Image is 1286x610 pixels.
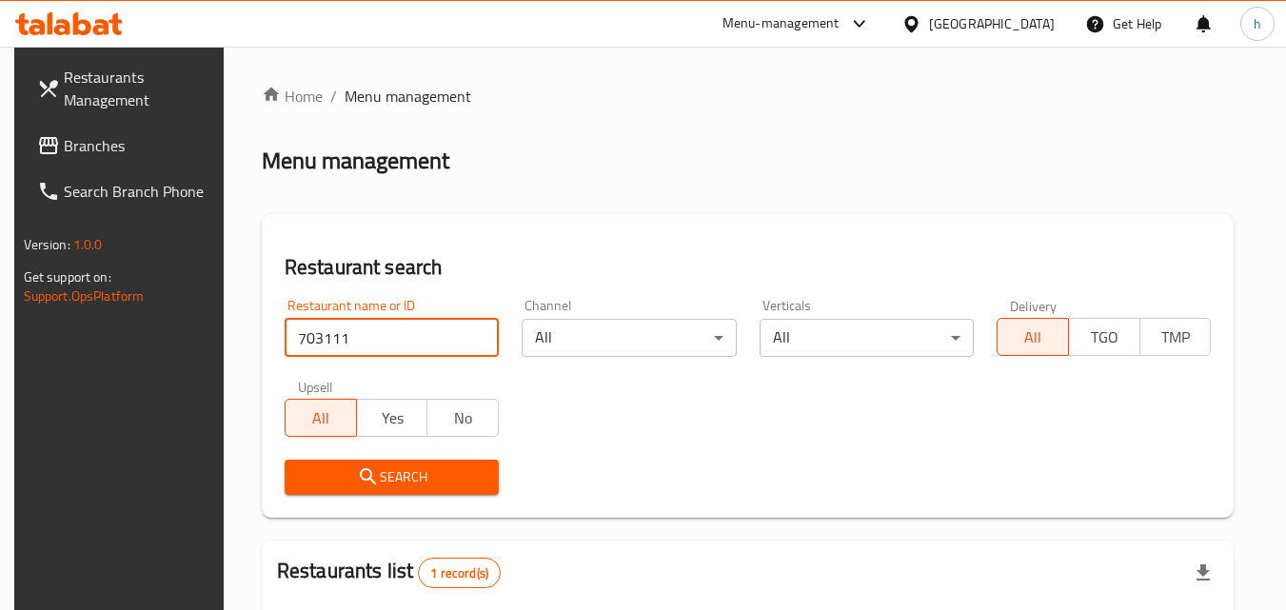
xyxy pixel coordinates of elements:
div: [GEOGRAPHIC_DATA] [929,13,1055,34]
li: / [330,85,337,108]
span: Restaurants Management [64,66,214,111]
span: Version: [24,232,70,257]
span: Search Branch Phone [64,180,214,203]
button: Yes [356,399,428,437]
h2: Restaurant search [285,253,1212,282]
h2: Menu management [262,146,449,176]
span: Branches [64,134,214,157]
h2: Restaurants list [277,557,501,588]
a: Support.OpsPlatform [24,284,145,308]
label: Upsell [298,380,333,393]
span: All [1005,324,1061,351]
span: Menu management [345,85,471,108]
button: Search [285,460,499,495]
span: h [1254,13,1261,34]
span: TMP [1148,324,1204,351]
span: Search [300,465,484,489]
span: TGO [1077,324,1133,351]
div: Menu-management [722,12,840,35]
span: 1 record(s) [419,564,500,582]
div: All [522,319,736,357]
div: All [760,319,974,357]
button: All [997,318,1069,356]
a: Restaurants Management [22,54,229,123]
label: Delivery [1010,299,1058,312]
input: Search for restaurant name or ID.. [285,319,499,357]
nav: breadcrumb [262,85,1235,108]
span: No [435,404,491,432]
div: Export file [1180,550,1226,596]
a: Home [262,85,323,108]
button: No [426,399,499,437]
span: Get support on: [24,265,111,289]
button: TGO [1068,318,1140,356]
button: All [285,399,357,437]
span: Yes [365,404,421,432]
span: 1.0.0 [73,232,103,257]
a: Search Branch Phone [22,168,229,214]
button: TMP [1139,318,1212,356]
a: Branches [22,123,229,168]
span: All [293,404,349,432]
div: Total records count [418,558,501,588]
